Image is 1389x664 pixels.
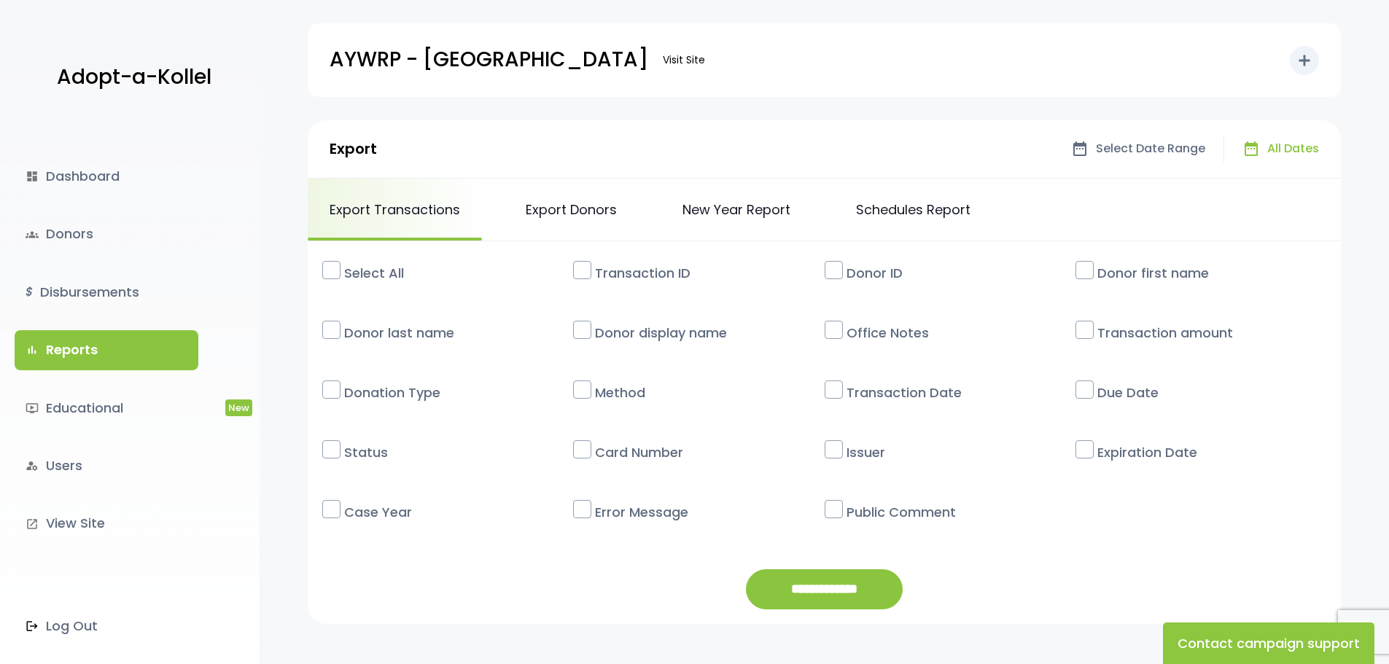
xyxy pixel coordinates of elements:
a: manage_accountsUsers [15,446,198,485]
i: add [1296,52,1313,69]
label: Transaction Date [839,375,1075,410]
i: $ [26,282,33,303]
a: Visit Site [655,46,712,74]
label: Expiration Date [1090,435,1326,469]
label: Donation Type [337,375,573,410]
span: groups [26,228,39,241]
i: ondemand_video [26,402,39,415]
label: Case Year [337,495,573,529]
p: AYWRP - [GEOGRAPHIC_DATA] [330,42,648,78]
span: Select Date Range [1096,138,1205,160]
a: bar_chartReports [15,330,198,370]
span: date_range [1071,140,1089,157]
span: New [225,399,252,416]
a: ondemand_videoEducationalNew [15,388,198,428]
button: add [1290,46,1319,75]
label: Method [588,375,824,410]
span: date_range [1242,140,1260,157]
a: New Year Report [661,179,812,241]
i: dashboard [26,170,39,183]
p: Export [330,136,377,162]
label: Due Date [1090,375,1326,410]
label: Donor last name [337,316,573,350]
a: dashboardDashboard [15,157,198,196]
label: Transaction amount [1090,316,1326,350]
a: groupsDonors [15,214,198,254]
button: Contact campaign support [1163,622,1374,664]
label: Select All [337,256,573,290]
label: Donor ID [839,256,1075,290]
label: Issuer [839,435,1075,469]
a: Adopt-a-Kollel [50,42,211,113]
label: Office Notes [839,316,1075,350]
i: launch [26,517,39,531]
label: Status [337,435,573,469]
label: Transaction ID [588,256,824,290]
a: Log Out [15,606,198,646]
p: Adopt-a-Kollel [57,59,211,95]
a: Schedules Report [834,179,992,241]
i: manage_accounts [26,459,39,472]
a: Export Donors [504,179,639,241]
span: All Dates [1267,138,1319,160]
label: Donor first name [1090,256,1326,290]
a: $Disbursements [15,273,198,312]
a: Export Transactions [308,179,482,241]
label: Public Comment [839,495,1075,529]
a: launchView Site [15,504,198,543]
label: Card Number [588,435,824,469]
i: bar_chart [26,343,39,356]
label: Error Message [588,495,824,529]
label: Donor display name [588,316,824,350]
